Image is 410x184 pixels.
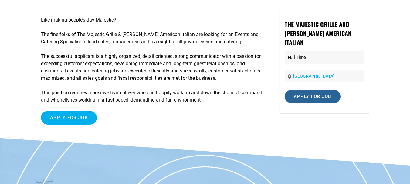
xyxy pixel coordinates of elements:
[285,51,364,64] p: Full Time
[285,90,341,103] input: Apply for job
[41,31,263,45] p: The fine folks of The Majestic Grille & [PERSON_NAME] American Italian are looking for an Events ...
[285,20,351,47] strong: The Majestic Grille and [PERSON_NAME] American Italian
[41,16,263,24] p: Like making people’s day Majestic?
[41,111,97,125] input: Apply for job
[41,89,263,104] p: This position requires a positive team player who can happily work up and down the chain of comma...
[41,53,263,82] p: The successful applicant is a highly organized, detail oriented, strong communicator with a passi...
[293,74,334,79] a: [GEOGRAPHIC_DATA]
